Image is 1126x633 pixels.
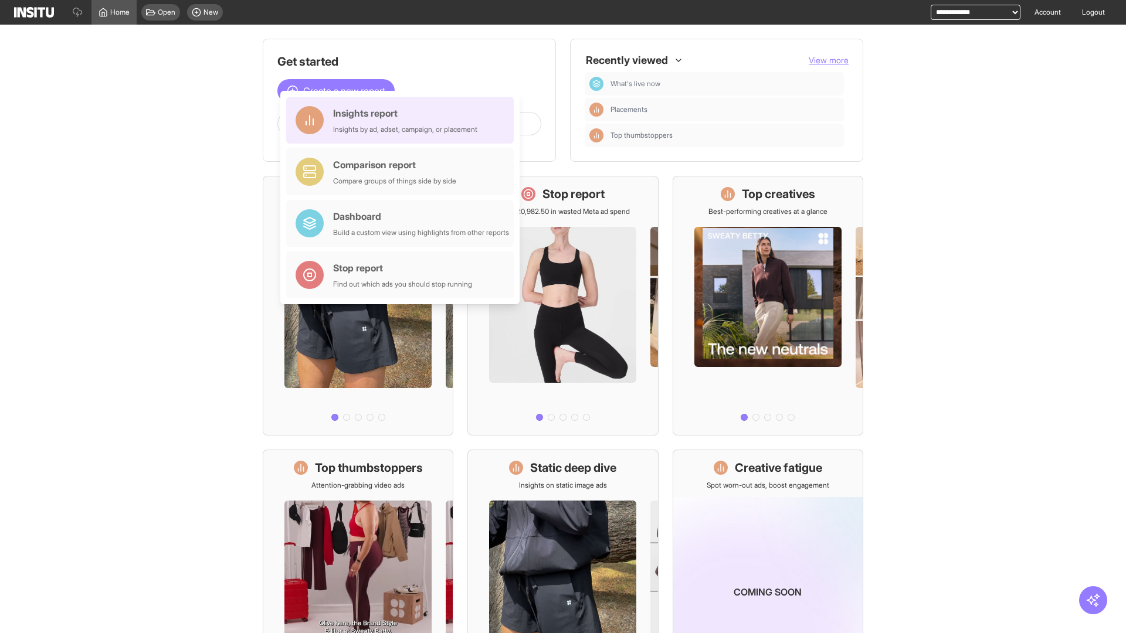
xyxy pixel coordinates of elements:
[542,186,605,202] h1: Stop report
[333,176,456,186] div: Compare groups of things side by side
[277,79,395,103] button: Create a new report
[315,460,423,476] h1: Top thumbstoppers
[611,79,660,89] span: What's live now
[311,481,405,490] p: Attention-grabbing video ads
[519,481,607,490] p: Insights on static image ads
[333,125,477,134] div: Insights by ad, adset, campaign, or placement
[110,8,130,17] span: Home
[467,176,658,435] a: Stop reportSave £20,982.50 in wasted Meta ad spend
[673,176,863,435] a: Top creativesBest-performing creatives at a glance
[158,8,175,17] span: Open
[333,209,509,223] div: Dashboard
[496,207,630,216] p: Save £20,982.50 in wasted Meta ad spend
[589,103,603,117] div: Insights
[303,84,385,98] span: Create a new report
[333,280,472,289] div: Find out which ads you should stop running
[204,8,218,17] span: New
[530,460,616,476] h1: Static deep dive
[611,131,673,140] span: Top thumbstoppers
[611,105,839,114] span: Placements
[333,261,472,275] div: Stop report
[333,228,509,237] div: Build a custom view using highlights from other reports
[708,207,827,216] p: Best-performing creatives at a glance
[742,186,815,202] h1: Top creatives
[589,77,603,91] div: Dashboard
[611,131,839,140] span: Top thumbstoppers
[14,7,54,18] img: Logo
[263,176,453,435] a: What's live nowSee all active ads instantly
[809,55,849,65] span: View more
[333,106,477,120] div: Insights report
[611,105,647,114] span: Placements
[333,158,456,172] div: Comparison report
[611,79,839,89] span: What's live now
[589,128,603,142] div: Insights
[809,55,849,66] button: View more
[277,53,541,70] h1: Get started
